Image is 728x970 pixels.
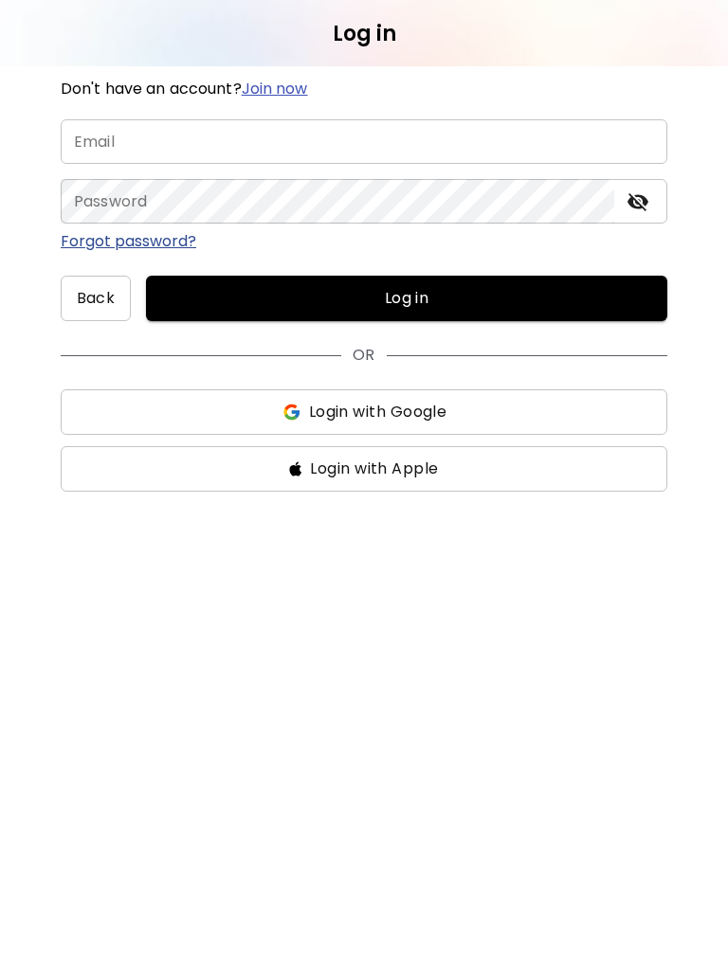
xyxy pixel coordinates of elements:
[61,276,131,321] button: Back
[282,403,301,422] img: ss
[242,78,308,99] a: Join now
[62,287,130,310] span: Back
[622,186,654,218] button: toggle password visibility
[146,276,667,321] button: Log in
[61,446,667,492] button: ssLogin with Apple
[309,401,447,423] span: Login with Google
[61,389,667,435] button: ssLogin with Google
[310,458,438,480] span: Login with Apple
[161,287,652,310] span: Log in
[61,81,667,97] h6: Don't have an account?
[353,344,374,367] p: OR
[289,461,302,476] img: ss
[61,230,196,252] a: Forgot password?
